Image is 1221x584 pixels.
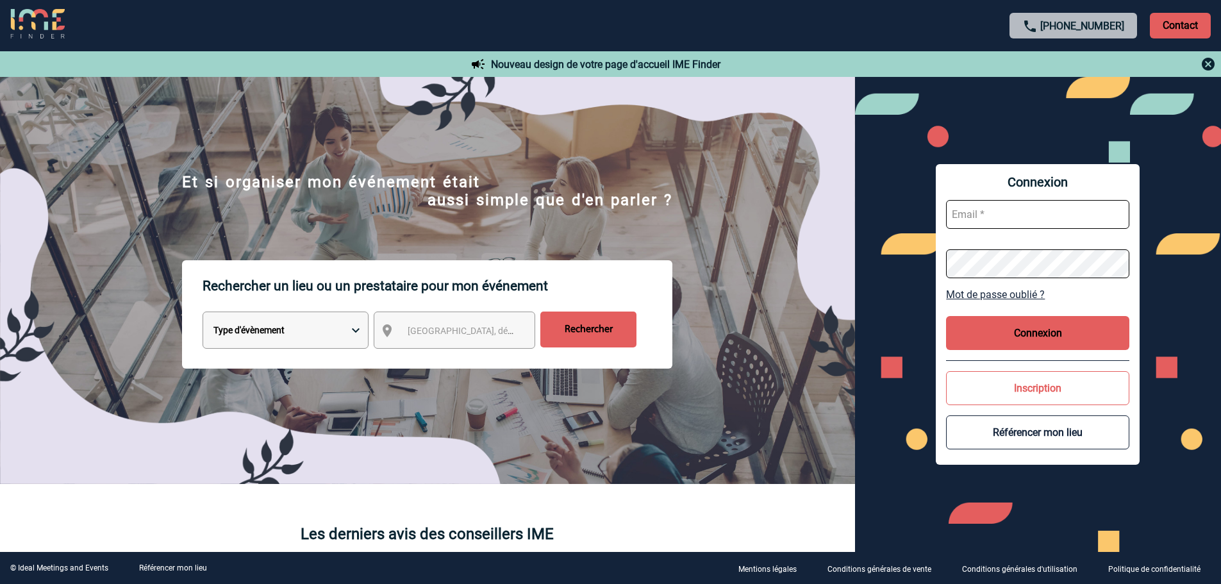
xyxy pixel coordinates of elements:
button: Référencer mon lieu [946,415,1129,449]
p: Politique de confidentialité [1108,565,1200,574]
a: Politique de confidentialité [1098,562,1221,574]
p: Contact [1150,13,1211,38]
a: Conditions générales de vente [817,562,952,574]
p: Conditions générales de vente [827,565,931,574]
span: Connexion [946,174,1129,190]
p: Mentions légales [738,565,797,574]
a: Référencer mon lieu [139,563,207,572]
input: Rechercher [540,312,636,347]
a: Mentions légales [728,562,817,574]
p: Rechercher un lieu ou un prestataire pour mon événement [203,260,672,312]
button: Connexion [946,316,1129,350]
button: Inscription [946,371,1129,405]
span: [GEOGRAPHIC_DATA], département, région... [408,326,586,336]
a: Mot de passe oublié ? [946,288,1129,301]
div: © Ideal Meetings and Events [10,563,108,572]
a: Conditions générales d'utilisation [952,562,1098,574]
p: Conditions générales d'utilisation [962,565,1077,574]
input: Email * [946,200,1129,229]
img: call-24-px.png [1022,19,1038,34]
a: [PHONE_NUMBER] [1040,20,1124,32]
